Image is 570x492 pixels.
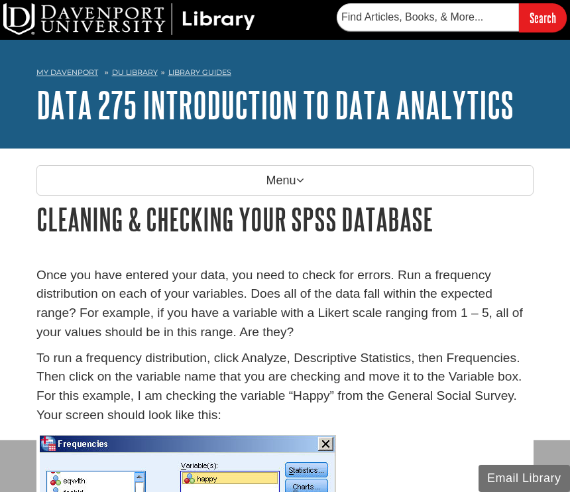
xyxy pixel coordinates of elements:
nav: breadcrumb [36,64,534,85]
form: Searches DU Library's articles, books, and more [337,3,567,32]
a: Library Guides [168,68,231,77]
p: Once you have entered your data, you need to check for errors. Run a frequency distribution on ea... [36,266,534,342]
p: Menu [36,165,534,196]
a: DU Library [112,68,158,77]
a: My Davenport [36,67,98,78]
button: Email Library [479,465,570,492]
h1: Cleaning & Checking Your SPSS Database [36,202,534,236]
a: DATA 275 Introduction to Data Analytics [36,84,514,125]
img: DU Library [3,3,255,35]
input: Find Articles, Books, & More... [337,3,519,31]
p: To run a frequency distribution, click Analyze, Descriptive Statistics, then Frequencies. Then cl... [36,349,534,425]
input: Search [519,3,567,32]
